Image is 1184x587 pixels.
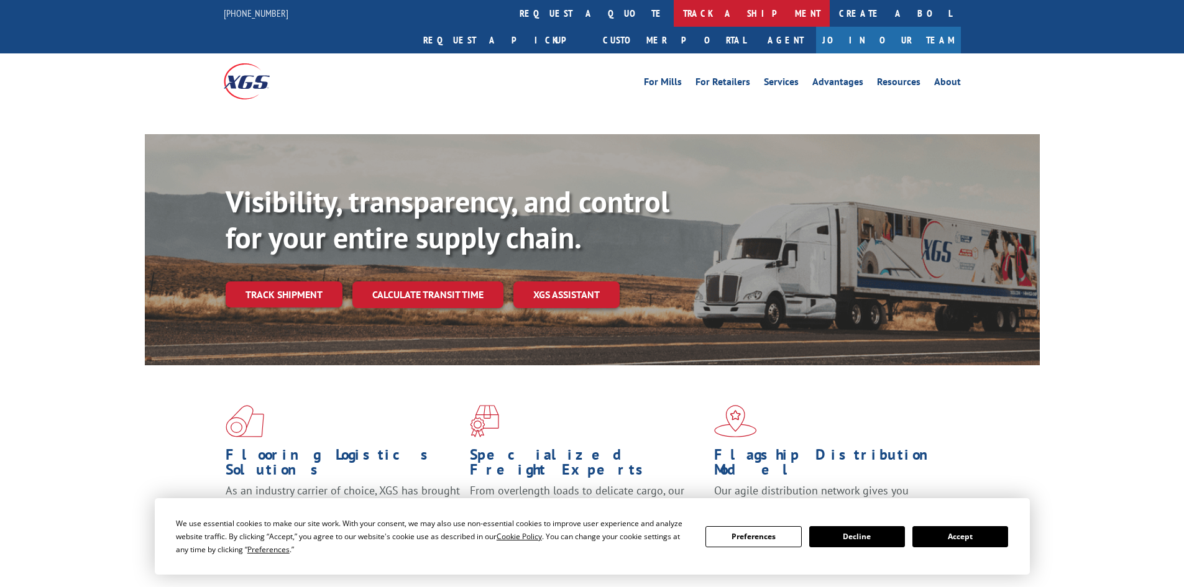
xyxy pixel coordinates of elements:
span: As an industry carrier of choice, XGS has brought innovation and dedication to flooring logistics... [226,483,460,527]
span: Preferences [247,544,290,555]
a: For Retailers [695,77,750,91]
p: From overlength loads to delicate cargo, our experienced staff knows the best way to move your fr... [470,483,705,539]
span: Our agile distribution network gives you nationwide inventory management on demand. [714,483,943,512]
a: Customer Portal [594,27,755,53]
div: Cookie Consent Prompt [155,498,1030,575]
a: About [934,77,961,91]
b: Visibility, transparency, and control for your entire supply chain. [226,182,669,257]
a: Resources [877,77,920,91]
a: [PHONE_NUMBER] [224,7,288,19]
a: Agent [755,27,816,53]
h1: Specialized Freight Experts [470,447,705,483]
a: Services [764,77,799,91]
a: Request a pickup [414,27,594,53]
h1: Flooring Logistics Solutions [226,447,461,483]
a: Track shipment [226,281,342,307]
img: xgs-icon-total-supply-chain-intelligence-red [226,405,264,437]
a: Advantages [812,77,863,91]
a: For Mills [644,77,682,91]
button: Decline [809,526,905,547]
button: Preferences [705,526,801,547]
h1: Flagship Distribution Model [714,447,949,483]
span: Cookie Policy [497,531,542,542]
a: XGS ASSISTANT [513,281,620,308]
button: Accept [912,526,1008,547]
img: xgs-icon-flagship-distribution-model-red [714,405,757,437]
a: Calculate transit time [352,281,503,308]
img: xgs-icon-focused-on-flooring-red [470,405,499,437]
a: Join Our Team [816,27,961,53]
div: We use essential cookies to make our site work. With your consent, we may also use non-essential ... [176,517,691,556]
